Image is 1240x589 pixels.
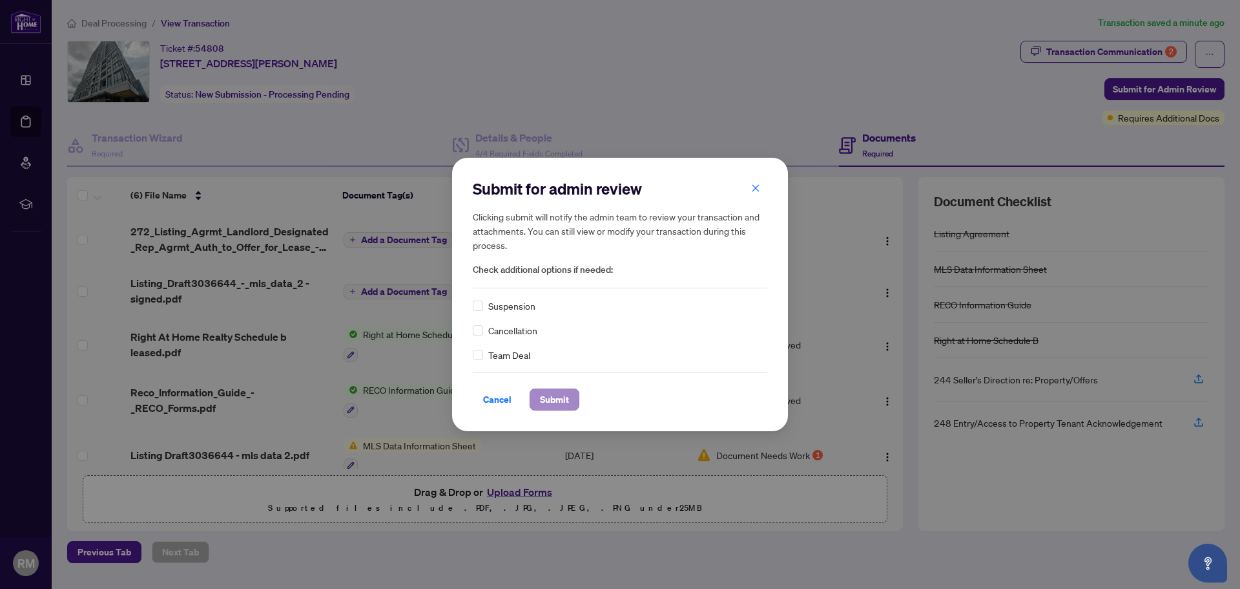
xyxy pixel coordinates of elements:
span: Team Deal [488,348,530,362]
button: Cancel [473,389,522,411]
span: Suspension [488,299,535,313]
h5: Clicking submit will notify the admin team to review your transaction and attachments. You can st... [473,209,767,252]
button: Open asap [1188,544,1227,583]
span: Cancellation [488,323,537,337]
span: Submit [540,389,569,410]
span: Check additional options if needed: [473,262,767,277]
button: Submit [530,389,579,411]
h2: Submit for admin review [473,178,767,199]
span: close [751,184,760,193]
span: Cancel [483,389,512,410]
